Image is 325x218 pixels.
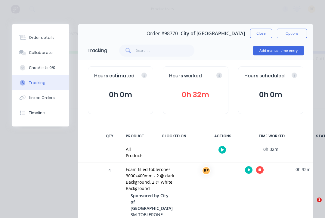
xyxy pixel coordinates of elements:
button: 0h 32m [169,89,222,101]
span: Sponsored by City of [GEOGRAPHIC_DATA] [131,192,173,211]
button: Close [250,29,272,38]
iframe: Intercom live chat [305,198,319,212]
div: QTY [101,130,119,142]
div: BF [202,166,211,175]
button: Add manual time entry [253,46,304,55]
div: PRODUCT [122,130,148,142]
button: Tracking [12,75,69,90]
div: Order details [29,35,54,40]
button: 0h 0m [94,89,147,101]
button: Timeline [12,105,69,120]
span: Order #98770 - [147,31,181,36]
div: CLOCKED ON [151,130,197,142]
div: TIME WORKED [249,130,294,142]
button: Options [277,29,307,38]
div: Tracking [87,47,107,54]
div: Timeline [29,110,45,116]
span: Hours estimated [94,73,135,79]
span: 3M TOBLERONE [131,212,163,217]
div: All Products [126,146,144,159]
div: Tracking [29,80,45,86]
div: ACTIONS [200,130,245,142]
div: Foam filled toblerones - 3000x400mm - 2 @ dark Background, 2 @ White Background [126,166,176,192]
span: City of [GEOGRAPHIC_DATA] [181,31,245,36]
button: Checklists 0/0 [12,60,69,75]
button: 0h 0m [244,89,297,101]
span: 1 [317,198,322,202]
div: 0h 32m [248,142,293,156]
span: Hours worked [169,73,202,79]
input: Search... [136,45,195,57]
button: Collaborate [12,45,69,60]
span: Hours scheduled [244,73,285,79]
button: Order details [12,30,69,45]
button: Linked Orders [12,90,69,105]
div: Collaborate [29,50,53,55]
div: Checklists 0/0 [29,65,55,70]
div: Linked Orders [29,95,55,101]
